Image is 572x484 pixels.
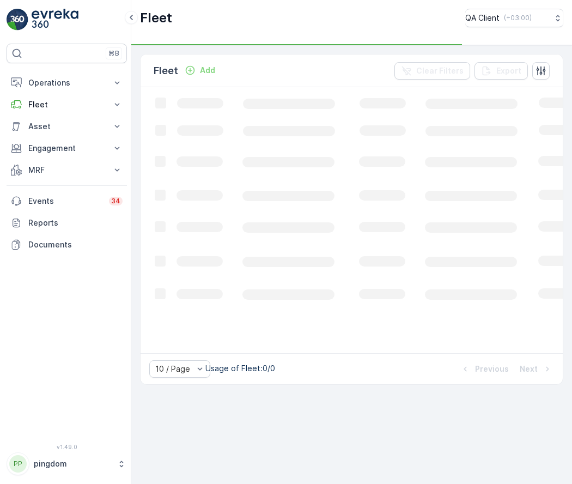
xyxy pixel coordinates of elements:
[111,197,120,205] p: 34
[34,458,112,469] p: pingdom
[519,362,554,376] button: Next
[504,14,532,22] p: ( +03:00 )
[520,364,538,374] p: Next
[9,455,27,473] div: PP
[7,94,127,116] button: Fleet
[7,159,127,181] button: MRF
[28,77,105,88] p: Operations
[7,137,127,159] button: Engagement
[7,452,127,475] button: PPpingdom
[32,9,78,31] img: logo_light-DOdMpM7g.png
[496,65,521,76] p: Export
[28,99,105,110] p: Fleet
[200,65,215,76] p: Add
[7,72,127,94] button: Operations
[7,212,127,234] a: Reports
[28,121,105,132] p: Asset
[180,64,220,77] button: Add
[28,165,105,176] p: MRF
[205,363,275,374] p: Usage of Fleet : 0/0
[28,143,105,154] p: Engagement
[7,116,127,137] button: Asset
[154,63,178,78] p: Fleet
[475,364,509,374] p: Previous
[28,217,123,228] p: Reports
[108,49,119,58] p: ⌘B
[459,362,510,376] button: Previous
[7,444,127,450] span: v 1.49.0
[28,239,123,250] p: Documents
[7,9,28,31] img: logo
[465,9,563,27] button: QA Client(+03:00)
[7,234,127,256] a: Documents
[465,13,500,23] p: QA Client
[7,190,127,212] a: Events34
[416,65,464,76] p: Clear Filters
[28,196,102,207] p: Events
[394,62,470,80] button: Clear Filters
[140,9,172,27] p: Fleet
[474,62,528,80] button: Export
